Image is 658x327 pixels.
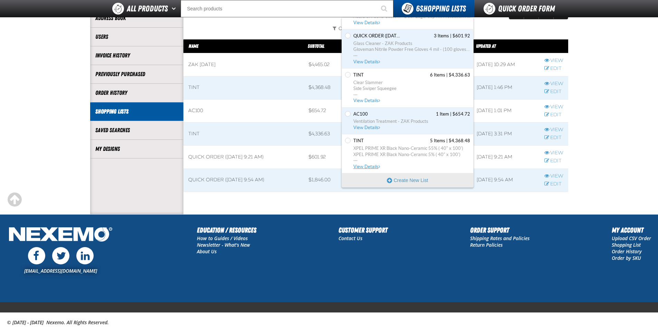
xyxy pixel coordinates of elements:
h2: My Account [612,225,651,235]
span: XPEL PRIME XR Black Nano-Ceramic 55% ( 40" x 100') [353,145,470,152]
a: AC100 contains 1 item. Total cost is $654.72. Click to see all items, discounts, taxes and other ... [352,111,470,131]
span: $654.72 [452,111,470,117]
a: Order by SKU [612,255,641,261]
a: [EMAIL_ADDRESS][DOMAIN_NAME] [24,267,97,274]
h2: Education / Resources [197,225,256,235]
span: $4,336.63 [449,72,470,78]
span: Gloveman Nitrile Powder Free Gloves 4 mil - (100 gloves per box MIN 10 box order)- M [353,46,470,53]
a: Shipping Rates and Policies [470,235,530,242]
a: TINT contains 6 items. Total cost is $4,336.63. Click to see all items, discounts, taxes and othe... [352,72,470,104]
td: [DATE] 9:54 AM [472,169,540,192]
td: Quick Order ([DATE] 9:54 AM) [183,169,304,192]
span: ... [353,92,470,94]
td: $601.92 [304,146,348,169]
a: My Designs [95,145,178,153]
a: View row action [544,127,563,133]
td: $4,368.48 [304,76,348,99]
a: View row action [544,57,563,64]
a: View row action [544,81,563,87]
span: | [446,138,448,143]
a: View row action [544,104,563,110]
a: Shopping List [612,242,641,248]
td: $4,336.63 [304,122,348,146]
td: Quick Order ([DATE] 9:21 AM) [183,146,304,169]
span: TINT [353,72,364,78]
span: AC100 [353,111,368,117]
a: How to Guides / Videos [197,235,248,242]
td: Zak [DATE] [183,53,304,76]
a: Edit row action [544,112,563,118]
td: [DATE] 1:01 PM [472,99,540,122]
span: Quick Order (7/1/2024, 9:21 AM) [353,33,402,39]
a: Name [189,43,198,49]
span: View Details [353,20,381,25]
td: $1,846.00 [304,169,348,192]
a: About Us [197,248,217,255]
td: [DATE] 10:29 AM [472,53,540,76]
strong: 6 [416,4,420,13]
td: $654.72 [304,99,348,122]
a: Invoice History [95,52,178,60]
td: [DATE] 1:46 PM [472,76,540,99]
a: Edit row action [544,181,563,188]
a: Order History [612,248,642,255]
span: Clear Slammer [353,80,470,86]
a: TINT contains 5 items. Total cost is $4,368.48. Click to see all items, discounts, taxes and othe... [352,138,470,170]
h2: Order Support [470,225,530,235]
a: Edit row action [544,89,563,95]
span: TINT [353,138,364,144]
span: Shopping Lists [416,4,466,13]
a: Newsletter - What's New [197,242,250,248]
h2: Customer Support [338,225,388,235]
a: View row action [544,173,563,180]
span: ... [353,157,470,160]
span: View Details [353,164,381,169]
a: Contact Us [338,235,362,242]
span: Ventilation Treatment - ZAK Products [353,118,470,125]
td: $4,465.02 [304,53,348,76]
span: $4,368.48 [449,138,470,144]
a: Subtotal [308,43,324,49]
td: AC100 [183,99,304,122]
button: Create New List. Opens a popup [342,173,473,187]
td: [DATE] 9:21 AM [472,146,540,169]
div: You have 6 Shopping Lists. Open to view details [342,17,474,188]
a: Users [95,33,178,41]
span: All Products [127,2,168,15]
span: 6 Items [430,72,445,78]
td: TINT [183,76,304,99]
a: Address Book [95,14,178,22]
span: | [446,72,448,78]
span: XPEL PRIME XR Black Nano-Ceramic 5% ( 40" x 100') [353,152,470,158]
span: View Details [353,98,381,103]
a: Upload CSV Order [612,235,651,242]
a: Saved Searches [95,126,178,134]
a: Edit row action [544,135,563,141]
div: Scroll to the top [7,192,22,207]
a: Shopping Lists [95,108,178,116]
span: 3 Items [434,33,449,39]
span: Glass Cleaner - ZAK Products [353,40,470,47]
a: Order History [95,89,178,97]
span: 5 Items [430,138,445,144]
span: | [450,33,451,38]
a: Previously Purchased [95,70,178,78]
button: Owneris equal to "[PERSON_NAME]" [183,25,568,31]
a: Updated At [476,43,496,49]
span: View Details [353,125,381,130]
td: [DATE] 3:31 PM [472,122,540,146]
a: View row action [544,150,563,156]
span: ... [353,53,470,55]
th: Row actions [540,39,568,53]
span: $601.92 [452,33,470,39]
span: View Details [353,59,381,64]
td: TINT [183,122,304,146]
a: Edit row action [544,158,563,164]
a: Return Policies [470,242,503,248]
span: 1 Item [436,111,449,117]
span: Side Swiper Squeegee [353,85,470,92]
img: Nexemo Logo [7,225,114,245]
